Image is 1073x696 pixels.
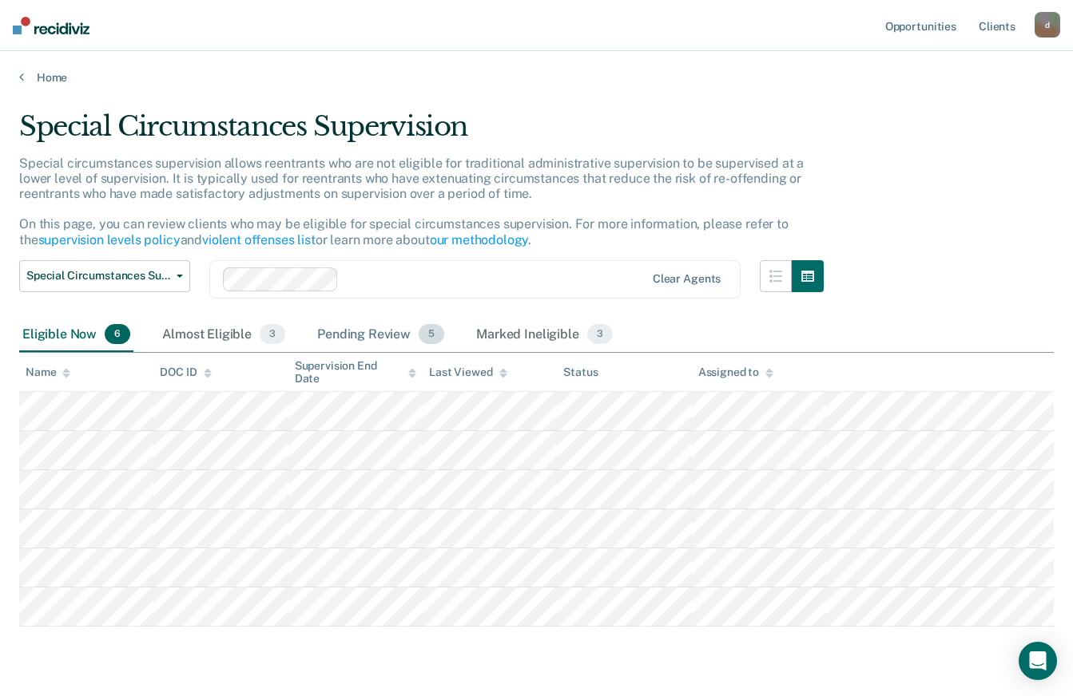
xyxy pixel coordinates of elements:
[19,70,1054,85] a: Home
[159,318,288,353] div: Almost Eligible3
[260,324,285,345] span: 3
[314,318,447,353] div: Pending Review5
[430,232,529,247] a: our methodology
[473,318,616,353] div: Marked Ineligible3
[38,232,181,247] a: supervision levels policy
[160,366,211,379] div: DOC ID
[202,232,316,247] a: violent offenses list
[19,110,824,156] div: Special Circumstances Supervision
[698,366,773,379] div: Assigned to
[26,269,170,283] span: Special Circumstances Supervision
[19,318,133,353] div: Eligible Now6
[13,17,89,34] img: Recidiviz
[26,366,70,379] div: Name
[1019,642,1057,680] div: Open Intercom Messenger
[295,359,416,386] div: Supervision End Date
[105,324,130,345] span: 6
[563,366,598,379] div: Status
[429,366,507,379] div: Last Viewed
[19,260,190,292] button: Special Circumstances Supervision
[587,324,613,345] span: 3
[19,156,804,247] p: Special circumstances supervision allows reentrants who are not eligible for traditional administ...
[653,272,721,286] div: Clear agents
[419,324,444,345] span: 5
[1035,12,1060,38] button: d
